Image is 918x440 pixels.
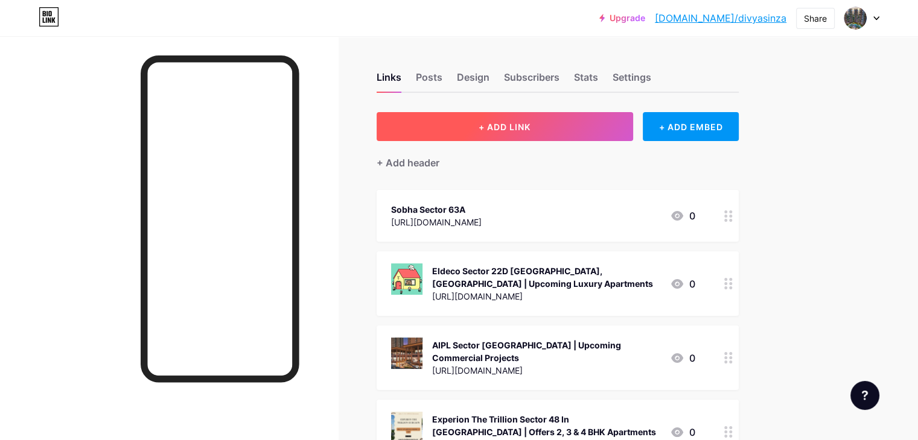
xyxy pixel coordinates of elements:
[655,11,786,25] a: [DOMAIN_NAME]/divyasinza
[504,70,559,92] div: Subscribers
[574,70,598,92] div: Stats
[432,364,660,377] div: [URL][DOMAIN_NAME]
[670,209,695,223] div: 0
[643,112,739,141] div: + ADD EMBED
[599,13,645,23] a: Upgrade
[804,12,827,25] div: Share
[391,338,422,369] img: AIPL Sector 103 Dwarka Expressway Gurgaon | Upcoming Commercial Projects
[391,216,482,228] div: [URL][DOMAIN_NAME]
[432,339,660,364] div: AIPL Sector [GEOGRAPHIC_DATA] | Upcoming Commercial Projects
[377,156,439,170] div: + Add header
[416,70,442,92] div: Posts
[432,290,660,303] div: [URL][DOMAIN_NAME]
[457,70,489,92] div: Design
[479,122,531,132] span: + ADD LINK
[377,70,401,92] div: Links
[432,265,660,290] div: Eldeco Sector 22D [GEOGRAPHIC_DATA], [GEOGRAPHIC_DATA] | Upcoming Luxury Apartments
[377,112,633,141] button: + ADD LINK
[844,7,867,30] img: Divya Singh
[613,70,651,92] div: Settings
[670,425,695,439] div: 0
[432,413,660,438] div: Experion The Trillion Sector 48 In [GEOGRAPHIC_DATA] | Offers 2, 3 & 4 BHK Apartments
[391,263,422,295] img: Eldeco Sector 22D Yamuna Expressway, Greater Noida | Upcoming Luxury Apartments
[391,203,482,216] div: Sobha Sector 63A
[670,351,695,365] div: 0
[670,277,695,291] div: 0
